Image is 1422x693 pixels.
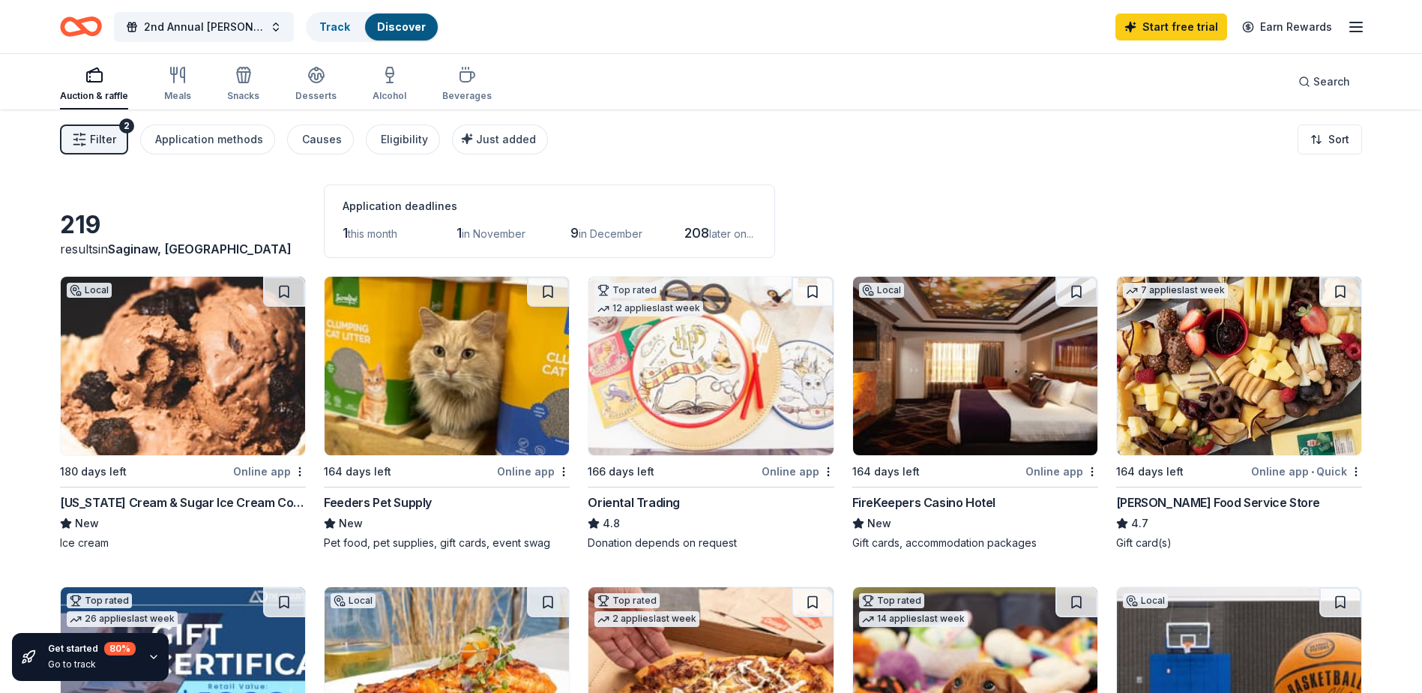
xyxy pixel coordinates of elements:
[60,240,306,258] div: results
[331,593,376,608] div: Local
[1116,493,1320,511] div: [PERSON_NAME] Food Service Store
[227,60,259,109] button: Snacks
[1286,67,1362,97] button: Search
[75,514,99,532] span: New
[343,197,756,215] div: Application deadlines
[1233,13,1341,40] a: Earn Rewards
[588,463,654,481] div: 166 days left
[594,283,660,298] div: Top rated
[852,463,920,481] div: 164 days left
[852,493,995,511] div: FireKeepers Casino Hotel
[852,276,1098,550] a: Image for FireKeepers Casino HotelLocal164 days leftOnline appFireKeepers Casino HotelNewGift car...
[155,130,263,148] div: Application methods
[1131,514,1148,532] span: 4.7
[1116,535,1362,550] div: Gift card(s)
[325,277,569,455] img: Image for Feeders Pet Supply
[60,276,306,550] a: Image for Michigan Cream & Sugar Ice Cream CompanyLocal180 days leftOnline app[US_STATE] Cream & ...
[1313,73,1350,91] span: Search
[302,130,342,148] div: Causes
[594,611,699,627] div: 2 applies last week
[48,658,136,670] div: Go to track
[60,493,306,511] div: [US_STATE] Cream & Sugar Ice Cream Company
[588,535,834,550] div: Donation depends on request
[588,276,834,550] a: Image for Oriental TradingTop rated12 applieslast week166 days leftOnline appOriental Trading4.8D...
[381,130,428,148] div: Eligibility
[853,277,1097,455] img: Image for FireKeepers Casino Hotel
[570,225,579,241] span: 9
[462,227,525,240] span: in November
[319,20,350,33] a: Track
[1123,593,1168,608] div: Local
[452,124,548,154] button: Just added
[164,60,191,109] button: Meals
[594,301,703,316] div: 12 applies last week
[60,210,306,240] div: 219
[476,133,536,145] span: Just added
[227,90,259,102] div: Snacks
[1328,130,1349,148] span: Sort
[594,593,660,608] div: Top rated
[108,241,292,256] span: Saginaw, [GEOGRAPHIC_DATA]
[348,227,397,240] span: this month
[373,90,406,102] div: Alcohol
[140,124,275,154] button: Application methods
[859,611,968,627] div: 14 applies last week
[233,462,306,481] div: Online app
[90,130,116,148] span: Filter
[588,493,680,511] div: Oriental Trading
[60,60,128,109] button: Auction & raffle
[104,642,136,655] div: 80 %
[306,12,439,42] button: TrackDiscover
[67,611,178,627] div: 26 applies last week
[324,463,391,481] div: 164 days left
[457,225,462,241] span: 1
[164,90,191,102] div: Meals
[373,60,406,109] button: Alcohol
[324,535,570,550] div: Pet food, pet supplies, gift cards, event swag
[295,90,337,102] div: Desserts
[60,9,102,44] a: Home
[366,124,440,154] button: Eligibility
[339,514,363,532] span: New
[859,593,924,608] div: Top rated
[377,20,426,33] a: Discover
[579,227,642,240] span: in December
[60,124,128,154] button: Filter2
[287,124,354,154] button: Causes
[324,493,432,511] div: Feeders Pet Supply
[114,12,294,42] button: 2nd Annual [PERSON_NAME] Women's Tea Brunch
[60,463,127,481] div: 180 days left
[852,535,1098,550] div: Gift cards, accommodation packages
[1311,466,1314,478] span: •
[60,535,306,550] div: Ice cream
[709,227,753,240] span: later on...
[1115,13,1227,40] a: Start free trial
[867,514,891,532] span: New
[67,283,112,298] div: Local
[442,90,492,102] div: Beverages
[442,60,492,109] button: Beverages
[1123,283,1228,298] div: 7 applies last week
[295,60,337,109] button: Desserts
[343,225,348,241] span: 1
[119,118,134,133] div: 2
[48,642,136,655] div: Get started
[144,18,264,36] span: 2nd Annual [PERSON_NAME] Women's Tea Brunch
[324,276,570,550] a: Image for Feeders Pet Supply164 days leftOnline appFeeders Pet SupplyNewPet food, pet supplies, g...
[98,241,292,256] span: in
[1251,462,1362,481] div: Online app Quick
[603,514,620,532] span: 4.8
[61,277,305,455] img: Image for Michigan Cream & Sugar Ice Cream Company
[497,462,570,481] div: Online app
[60,90,128,102] div: Auction & raffle
[859,283,904,298] div: Local
[1298,124,1362,154] button: Sort
[1116,463,1184,481] div: 164 days left
[684,225,709,241] span: 208
[762,462,834,481] div: Online app
[1117,277,1361,455] img: Image for Gordon Food Service Store
[1116,276,1362,550] a: Image for Gordon Food Service Store7 applieslast week164 days leftOnline app•Quick[PERSON_NAME] F...
[588,277,833,455] img: Image for Oriental Trading
[67,593,132,608] div: Top rated
[1025,462,1098,481] div: Online app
